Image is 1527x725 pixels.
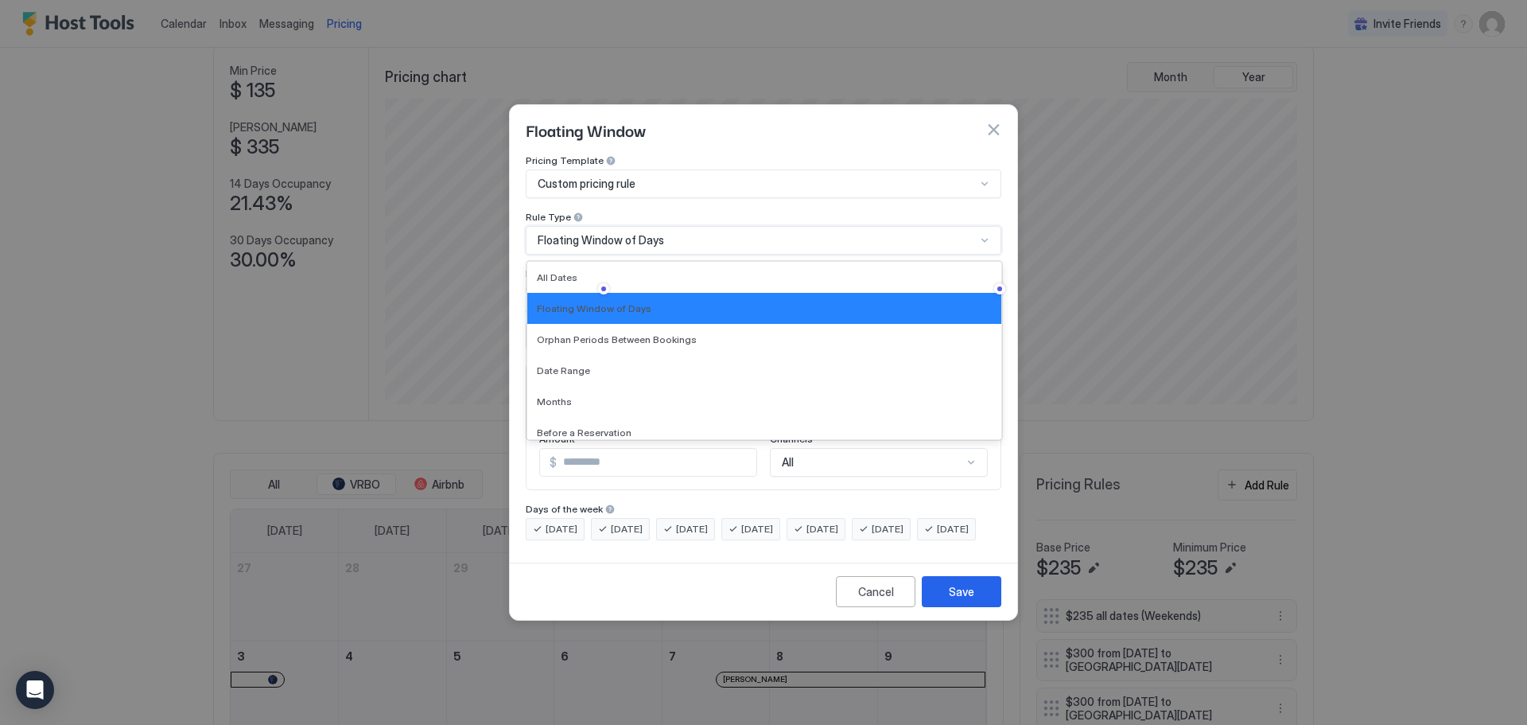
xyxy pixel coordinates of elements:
span: Days of the week [526,503,603,515]
span: Date Range [537,364,590,376]
span: All [782,455,794,470]
span: [DATE] [937,522,969,536]
span: All Dates [537,271,577,283]
span: Rule Type [526,211,571,223]
span: [DATE] [676,522,708,536]
div: Open Intercom Messenger [16,671,54,709]
span: Before a Reservation [537,427,631,439]
span: Months [537,396,572,407]
span: [DATE] [741,522,773,536]
div: Cancel [858,583,894,600]
span: Orphan Periods Between Bookings [537,333,697,345]
button: Cancel [836,576,915,607]
span: Floating Window [526,267,603,279]
span: Floating Window of Days [538,233,664,248]
span: [DATE] [546,522,577,536]
span: Custom pricing rule [538,177,635,191]
span: [DATE] [806,522,838,536]
span: Floating Window [526,118,646,142]
span: [DATE] [611,522,643,536]
span: $ [550,455,557,470]
span: Floating Window of Days [537,302,651,314]
span: Starting in [526,306,572,318]
div: Save [949,583,974,600]
button: Save [922,576,1001,607]
input: Input Field [557,449,756,476]
span: [DATE] [872,522,903,536]
span: Pricing Template [526,154,604,166]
